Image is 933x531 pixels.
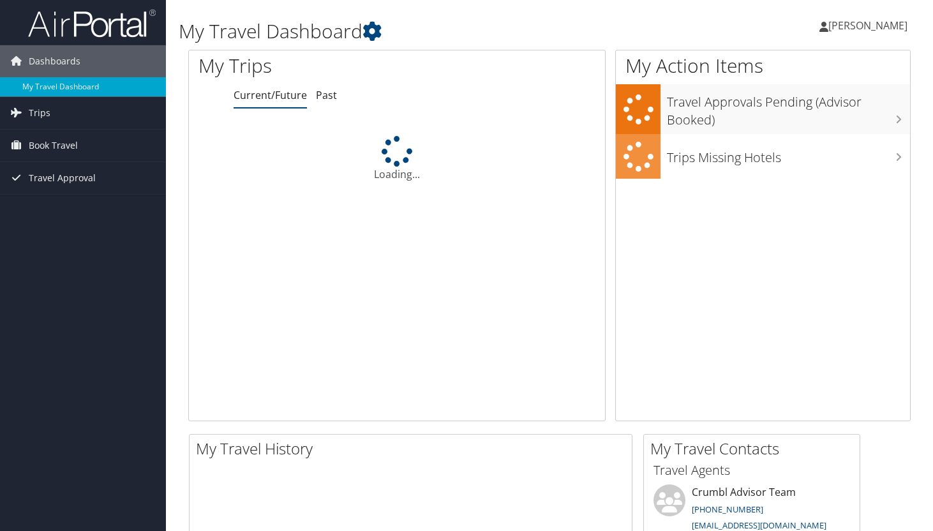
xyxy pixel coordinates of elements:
h1: My Travel Dashboard [179,18,673,45]
h3: Travel Agents [653,461,850,479]
h1: My Trips [198,52,422,79]
span: Book Travel [29,130,78,161]
a: Current/Future [234,88,307,102]
span: Trips [29,97,50,129]
span: [PERSON_NAME] [828,19,907,33]
h2: My Travel History [196,438,632,460]
a: [EMAIL_ADDRESS][DOMAIN_NAME] [692,520,826,531]
a: Past [316,88,337,102]
a: [PHONE_NUMBER] [692,504,763,515]
h1: My Action Items [616,52,910,79]
a: Travel Approvals Pending (Advisor Booked) [616,84,910,133]
span: Dashboards [29,45,80,77]
div: Loading... [189,136,605,182]
span: Travel Approval [29,162,96,194]
a: Trips Missing Hotels [616,134,910,179]
h2: My Travel Contacts [650,438,860,460]
a: [PERSON_NAME] [819,6,920,45]
h3: Trips Missing Hotels [667,142,910,167]
h3: Travel Approvals Pending (Advisor Booked) [667,87,910,129]
img: airportal-logo.png [28,8,156,38]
